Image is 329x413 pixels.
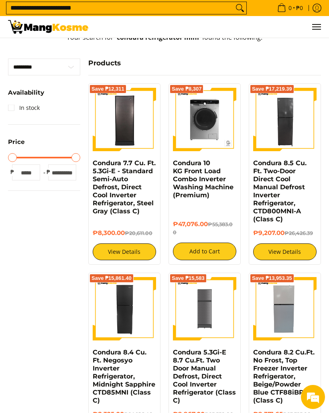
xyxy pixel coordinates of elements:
[8,168,16,176] span: ₱
[93,277,156,340] img: Condura 8.4 Cu. Ft. Negosyo Inverter Refrigerator, Midnight Sapphire CTD85MNI (Class C)
[275,4,305,12] span: •
[172,276,205,281] span: Save ₱15,583
[252,87,292,91] span: Save ₱17,219.39
[8,89,44,95] span: Availability
[17,101,140,182] span: We are offline. Please leave us a message.
[173,221,236,237] h6: ₱47,076.00
[96,16,321,38] nav: Main Menu
[132,4,151,23] div: Minimize live chat window
[44,168,52,176] span: ₱
[234,2,246,14] button: Search
[253,159,307,223] a: Condura 8.5 Cu. Ft. Two-Door Direct Cool Manual Defrost Inverter Refrigerator, CTD800MNI-A (Class C)
[91,87,124,91] span: Save ₱12,311
[173,243,236,260] button: Add to Cart
[8,139,25,145] span: Price
[253,243,317,260] a: View Details
[8,20,88,34] img: Search: 21 results found for &quot;condura refrigerator mini&quot; | Mang Kosme
[253,348,315,404] a: Condura 8.2 Cu.Ft. No Frost, Top Freezer Inverter Refrigerator, Beige/Powder Blue CTF88iBP (Class C)
[8,139,25,151] summary: Open
[252,276,292,281] span: Save ₱13,953.35
[172,87,202,91] span: Save ₱8,307
[173,348,236,404] a: Condura 5.3Gi-E 8.7 Cu.Ft. Two Door Manual Defrost, Direct Cool Inverter Refrigerator (Class C)
[125,230,152,236] del: ₱20,611.00
[295,5,304,11] span: ₱0
[173,277,236,340] img: Condura 5.3Gi-E 8.7 Cu.Ft. Two Door Manual Defrost, Direct Cool Inverter Refrigerator (Class C)
[117,247,146,258] em: Submit
[93,229,156,237] h6: ₱8,300.00
[287,5,293,11] span: 0
[8,101,40,114] a: In stock
[173,159,234,199] a: Condura 10 KG Front Load Combo Inverter Washing Machine (Premium)
[253,229,317,237] h6: ₱9,207.00
[96,16,321,38] ul: Customer Navigation
[173,221,233,235] del: ₱55,383.00
[88,59,321,67] h4: Products
[8,89,44,101] summary: Open
[253,277,317,340] img: Condura 8.2 Cu.Ft. No Frost, Top Freezer Inverter Refrigerator, Beige/Powder Blue CTF88iBP (Class C)
[91,276,132,281] span: Save ₱15,861.40
[42,45,135,55] div: Leave a message
[253,88,317,151] img: Condura 8.5 Cu. Ft. Two-Door Direct Cool Manual Defrost Inverter Refrigerator, CTD800MNI-A (Class C)
[4,219,153,247] textarea: Type your message and click 'Submit'
[93,348,155,404] a: Condura 8.4 Cu. Ft. Negosyo Inverter Refrigerator, Midnight Sapphire CTD85MNI (Class C)
[93,243,156,260] a: View Details
[311,16,321,38] button: Menu
[93,159,156,215] a: Condura 7.7 Cu. Ft. 5.3Gi-E - Standard Semi-Auto Defrost, Direct Cool Inverter Refrigerator, Stee...
[93,89,156,150] img: condura-csd-231SA5.3Ge- 7.7 cubic-feet-semi-auto-defrost-direct-cool-inverter-refrigerator-full-v...
[173,88,236,151] img: Condura 10 KG Front Load Combo Inverter Washing Machine (Premium)
[284,230,313,236] del: ₱26,426.39
[8,32,321,51] p: Your search for found the following:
